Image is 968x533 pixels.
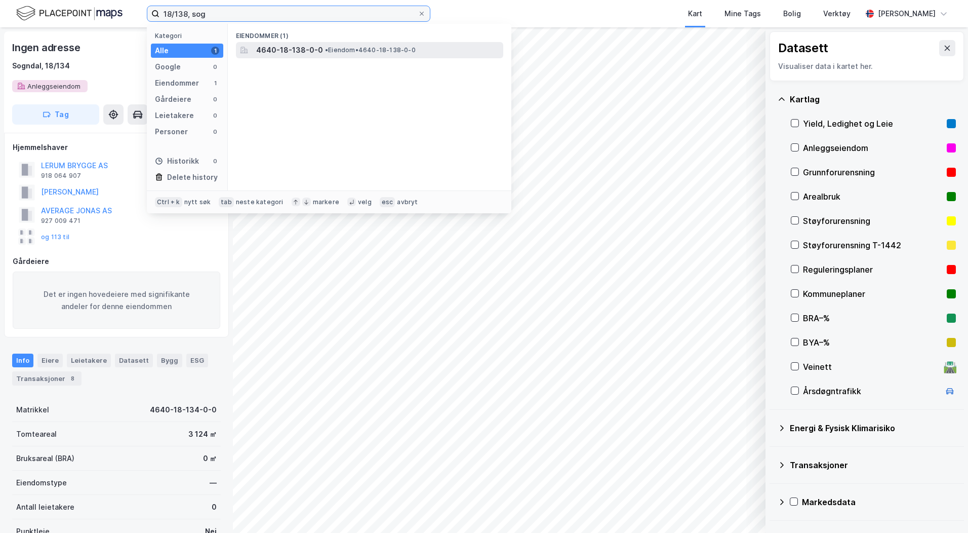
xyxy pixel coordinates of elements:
div: Historikk [155,155,199,167]
div: Kategori [155,32,223,40]
div: avbryt [397,198,418,206]
div: markere [313,198,339,206]
div: nytt søk [184,198,211,206]
div: Eiendomstype [16,477,67,489]
div: Google [155,61,181,73]
div: 0 [212,501,217,513]
div: BRA–% [803,312,943,324]
div: Leietakere [155,109,194,122]
div: Eiendommer (1) [228,24,511,42]
div: esc [380,197,395,207]
button: Tag [12,104,99,125]
span: Eiendom • 4640-18-138-0-0 [325,46,416,54]
div: Bygg [157,354,182,367]
div: Det er ingen hovedeiere med signifikante andeler for denne eiendommen [13,272,220,329]
span: 4640-18-138-0-0 [256,44,323,56]
div: Delete history [167,171,218,183]
div: Ctrl + k [155,197,182,207]
div: tab [219,197,234,207]
div: Personer [155,126,188,138]
div: Anleggseiendom [803,142,943,154]
div: Datasett [778,40,828,56]
div: 3 124 ㎡ [188,428,217,440]
div: Eiendommer [155,77,199,89]
div: 0 [211,128,219,136]
div: Transaksjoner [790,459,956,471]
div: — [210,477,217,489]
div: Mine Tags [724,8,761,20]
div: Kartlag [790,93,956,105]
iframe: Chat Widget [917,484,968,533]
div: [PERSON_NAME] [878,8,936,20]
div: BYA–% [803,336,943,349]
div: Tomteareal [16,428,57,440]
div: 0 [211,111,219,120]
div: Yield, Ledighet og Leie [803,118,943,130]
div: Kommuneplaner [803,288,943,300]
div: 4640-18-134-0-0 [150,404,217,416]
div: 918 064 907 [41,172,81,180]
div: Gårdeiere [155,93,191,105]
div: Matrikkel [16,404,49,416]
div: Bruksareal (BRA) [16,452,74,465]
div: Hjemmelshaver [13,141,220,154]
div: Veinett [803,361,940,373]
div: 0 ㎡ [203,452,217,465]
span: • [325,46,328,54]
img: logo.f888ab2527a4732fd821a326f86c7f29.svg [16,5,123,22]
div: Kart [688,8,702,20]
div: 0 [211,157,219,165]
div: 927 009 471 [41,217,80,225]
div: Visualiser data i kartet her. [778,60,955,72]
div: Bolig [783,8,801,20]
div: 8 [67,373,77,384]
div: 🛣️ [943,360,957,373]
div: 0 [211,63,219,71]
div: 1 [211,47,219,55]
div: Antall leietakere [16,501,74,513]
div: Støyforurensning T-1442 [803,239,943,251]
div: Transaksjoner [12,371,82,386]
div: Reguleringsplaner [803,263,943,276]
div: Sogndal, 18/134 [12,60,70,72]
div: Ingen adresse [12,40,82,56]
div: Verktøy [823,8,851,20]
div: Kontrollprogram for chat [917,484,968,533]
div: velg [358,198,372,206]
div: Leietakere [67,354,111,367]
div: 1 [211,79,219,87]
div: Info [12,354,33,367]
input: Søk på adresse, matrikkel, gårdeiere, leietakere eller personer [159,6,418,21]
div: Alle [155,45,169,57]
div: Grunnforurensning [803,166,943,178]
div: Støyforurensning [803,215,943,227]
div: 0 [211,95,219,103]
div: Arealbruk [803,191,943,203]
div: Årsdøgntrafikk [803,385,940,397]
div: Gårdeiere [13,255,220,268]
div: Datasett [115,354,153,367]
div: neste kategori [236,198,284,206]
div: Energi & Fysisk Klimarisiko [790,422,956,434]
div: ESG [186,354,208,367]
div: Eiere [37,354,63,367]
div: Markedsdata [802,496,956,508]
